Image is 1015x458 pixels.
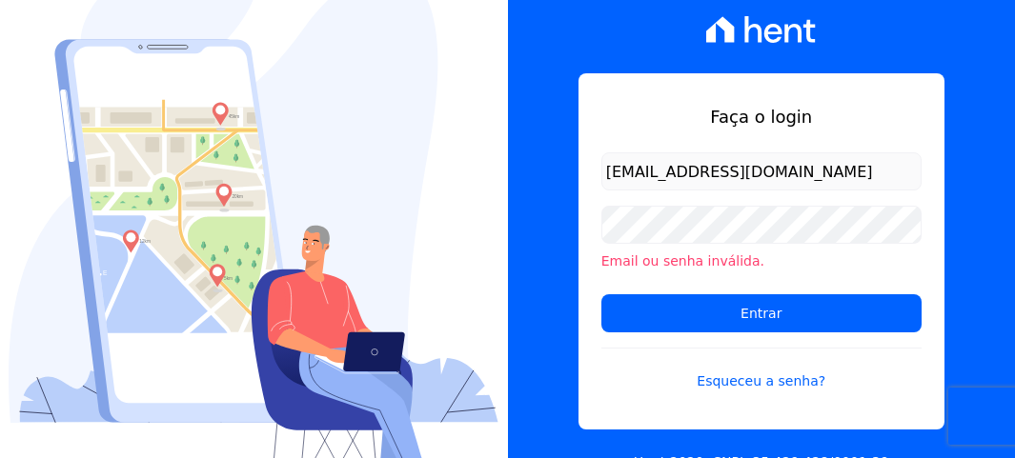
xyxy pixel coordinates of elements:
li: Email ou senha inválida. [601,251,922,271]
input: Email [601,152,922,190]
h1: Faça o login [601,104,922,129]
a: Esqueceu a senha? [601,348,922,391]
input: Entrar [601,294,922,332]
